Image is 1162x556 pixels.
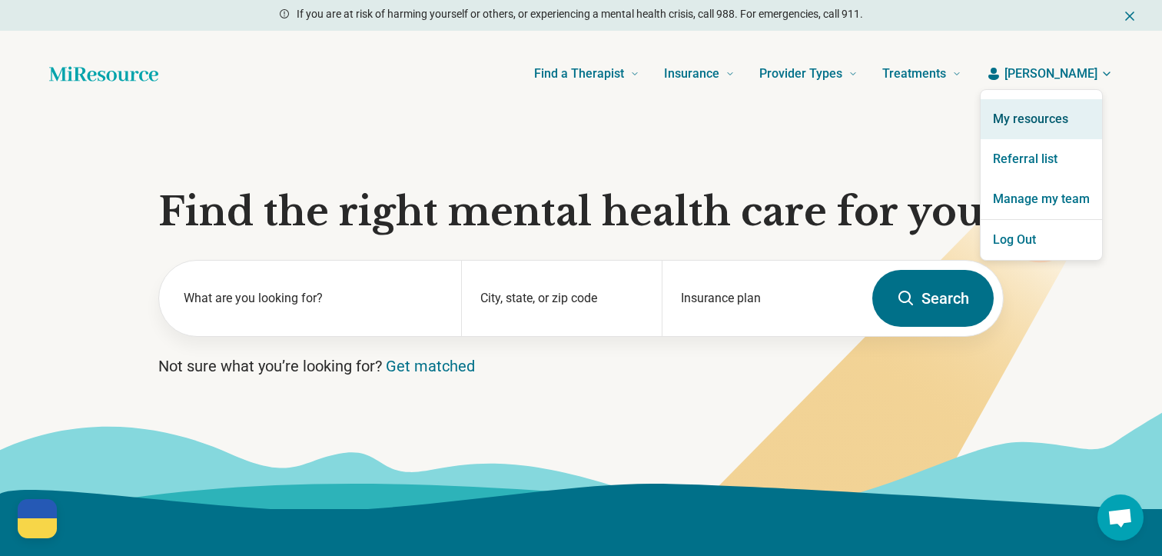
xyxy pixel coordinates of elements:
section: [PERSON_NAME] [981,90,1102,260]
button: Log Out [981,220,1102,260]
a: Referral list [981,139,1102,179]
a: Manage my team [981,179,1102,219]
a: My resources [981,99,1102,139]
div: [PERSON_NAME] [980,89,1103,261]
